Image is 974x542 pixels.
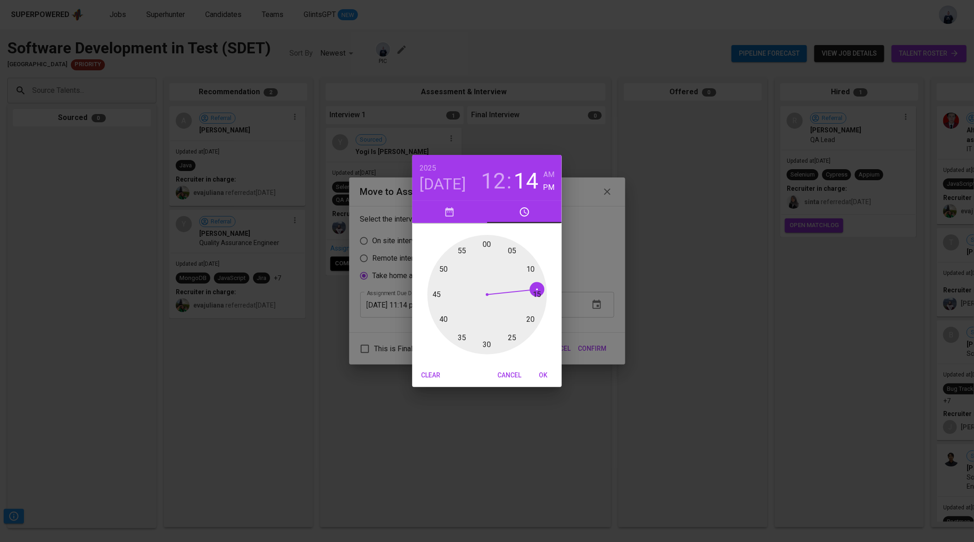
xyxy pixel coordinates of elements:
button: AM [543,168,555,181]
span: OK [532,370,554,381]
button: 2025 [420,162,436,175]
button: Cancel [494,367,525,384]
button: [DATE] [420,175,466,194]
button: OK [529,367,558,384]
button: Clear [416,367,445,384]
h3: : [507,168,512,194]
h6: AM [543,168,554,181]
button: 14 [513,168,538,194]
span: Clear [420,370,442,381]
button: PM [543,181,555,194]
button: 12 [481,168,506,194]
span: Cancel [497,370,521,381]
